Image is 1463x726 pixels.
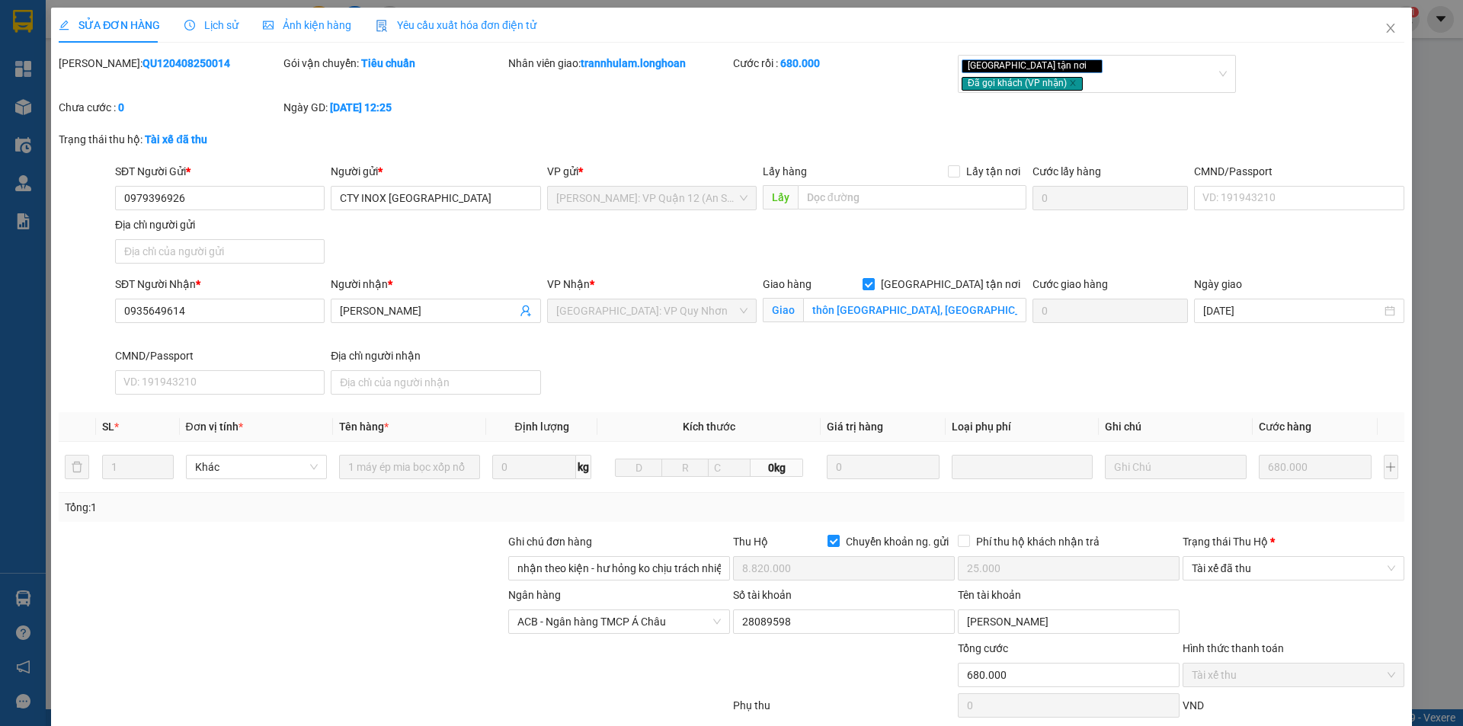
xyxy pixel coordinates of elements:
[331,163,540,180] div: Người gửi
[115,163,325,180] div: SĐT Người Gửi
[517,610,721,633] span: ACB - Ngân hàng TMCP Á Châu
[798,185,1026,209] input: Dọc đường
[780,57,820,69] b: 680.000
[263,19,351,31] span: Ảnh kiện hàng
[1032,165,1101,178] label: Cước lấy hàng
[339,421,389,433] span: Tên hàng
[1369,8,1412,50] button: Close
[1099,412,1252,442] th: Ghi chú
[1032,278,1108,290] label: Cước giao hàng
[958,589,1021,601] label: Tên tài khoản
[145,133,207,146] b: Tài xế đã thu
[520,305,532,317] span: user-add
[59,20,69,30] span: edit
[59,55,280,72] div: [PERSON_NAME]:
[733,589,792,601] label: Số tài khoản
[1105,455,1246,479] input: Ghi Chú
[547,278,590,290] span: VP Nhận
[59,131,337,148] div: Trạng thái thu hộ:
[581,57,686,69] b: trannhulam.longhoan
[1259,455,1372,479] input: 0
[1089,62,1096,69] span: close
[1203,302,1381,319] input: Ngày giao
[970,533,1106,550] span: Phí thu hộ khách nhận trả
[184,20,195,30] span: clock-circle
[946,412,1099,442] th: Loại phụ phí
[556,299,748,322] span: Bình Định: VP Quy Nhơn
[547,163,757,180] div: VP gửi
[958,642,1008,654] span: Tổng cước
[186,421,243,433] span: Đơn vị tính
[827,455,940,479] input: 0
[763,185,798,209] span: Lấy
[1259,421,1311,433] span: Cước hàng
[958,609,1180,634] input: Tên tài khoản
[361,57,415,69] b: Tiêu chuẩn
[1194,163,1404,180] div: CMND/Passport
[102,421,114,433] span: SL
[1384,455,1398,479] button: plus
[331,276,540,293] div: Người nhận
[556,187,748,209] span: Hồ Chí Minh: VP Quận 12 (An Sương)
[960,163,1026,180] span: Lấy tận nơi
[331,370,540,395] input: Địa chỉ của người nhận
[803,298,1026,322] input: Giao tận nơi
[1183,642,1284,654] label: Hình thức thanh toán
[661,459,709,477] input: R
[763,278,812,290] span: Giao hàng
[376,19,536,31] span: Yêu cầu xuất hóa đơn điện tử
[763,298,803,322] span: Giao
[733,609,955,634] input: Số tài khoản
[59,99,280,116] div: Chưa cước :
[1069,79,1077,87] span: close
[683,421,735,433] span: Kích thước
[1183,533,1404,550] div: Trạng thái Thu Hộ
[615,459,662,477] input: D
[508,536,592,548] label: Ghi chú đơn hàng
[115,216,325,233] div: Địa chỉ người gửi
[65,455,89,479] button: delete
[283,99,505,116] div: Ngày GD:
[576,455,591,479] span: kg
[331,347,540,364] div: Địa chỉ người nhận
[751,459,802,477] span: 0kg
[514,421,568,433] span: Định lượng
[376,20,388,32] img: icon
[1192,557,1395,580] span: Tài xế đã thu
[840,533,955,550] span: Chuyển khoản ng. gửi
[1032,299,1188,323] input: Cước giao hàng
[59,19,160,31] span: SỬA ĐƠN HÀNG
[263,20,274,30] span: picture
[1385,22,1397,34] span: close
[115,347,325,364] div: CMND/Passport
[339,455,480,479] input: VD: Bàn, Ghế
[733,536,768,548] span: Thu Hộ
[195,456,318,478] span: Khác
[115,239,325,264] input: Địa chỉ của người gửi
[1032,186,1188,210] input: Cước lấy hàng
[65,499,565,516] div: Tổng: 1
[283,55,505,72] div: Gói vận chuyển:
[1183,699,1204,712] span: VND
[1192,664,1395,686] span: Tài xế thu
[875,276,1026,293] span: [GEOGRAPHIC_DATA] tận nơi
[142,57,230,69] b: QU120408250014
[708,459,751,477] input: C
[184,19,238,31] span: Lịch sử
[508,589,561,601] label: Ngân hàng
[962,59,1103,73] span: [GEOGRAPHIC_DATA] tận nơi
[330,101,392,114] b: [DATE] 12:25
[508,55,730,72] div: Nhân viên giao:
[118,101,124,114] b: 0
[508,556,730,580] input: Ghi chú đơn hàng
[115,276,325,293] div: SĐT Người Nhận
[731,697,956,724] div: Phụ thu
[962,77,1083,91] span: Đã gọi khách (VP nhận)
[827,421,883,433] span: Giá trị hàng
[1194,278,1242,290] label: Ngày giao
[733,55,955,72] div: Cước rồi :
[763,165,807,178] span: Lấy hàng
